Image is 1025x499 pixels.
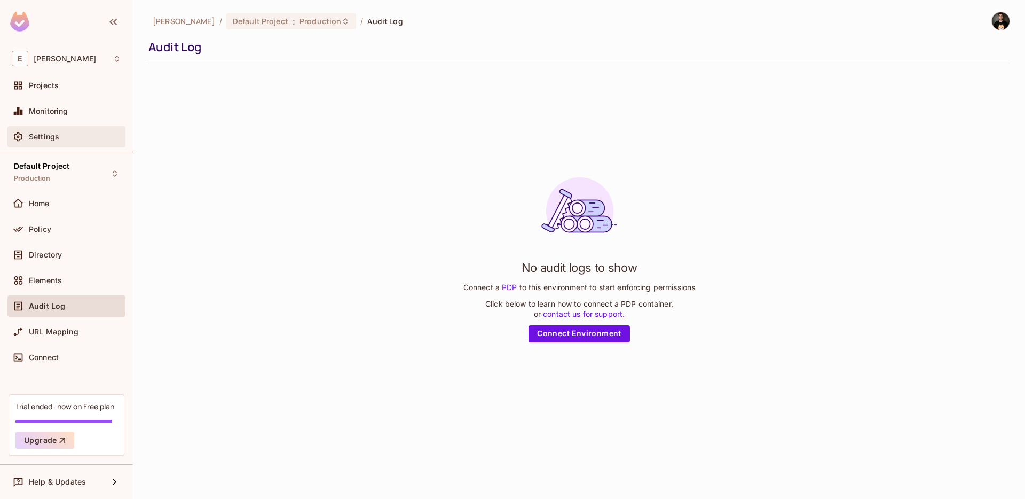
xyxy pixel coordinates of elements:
h1: No audit logs to show [522,260,637,276]
span: Directory [29,251,62,259]
span: : [292,17,296,26]
span: Help & Updates [29,478,86,486]
span: E [12,51,28,66]
img: SReyMgAAAABJRU5ErkJggg== [10,12,29,32]
p: Connect a to this environment to start enforcing permissions [463,282,695,292]
span: Default Project [14,162,69,170]
img: Eli Moshkovich [992,12,1010,30]
span: Policy [29,225,51,233]
li: / [219,16,222,26]
div: Audit Log [148,39,1005,55]
span: URL Mapping [29,328,78,336]
div: Trial ended- now on Free plan [15,401,114,411]
a: Connect Environment [529,325,630,342]
span: the active workspace [153,16,215,26]
span: Settings [29,132,59,141]
span: Workspace: Eli [34,54,96,63]
span: Monitoring [29,107,68,115]
button: Upgrade [15,432,74,449]
span: Audit Log [367,16,403,26]
p: Click below to learn how to connect a PDP container, or [485,299,673,319]
span: Audit Log [29,302,65,310]
span: Production [14,174,51,183]
span: Home [29,199,50,208]
span: Production [299,16,341,26]
a: contact us for support. [541,309,625,318]
span: Default Project [233,16,288,26]
span: Projects [29,81,59,90]
li: / [360,16,363,26]
span: Elements [29,276,62,285]
a: PDP [500,283,519,292]
span: Connect [29,353,59,362]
